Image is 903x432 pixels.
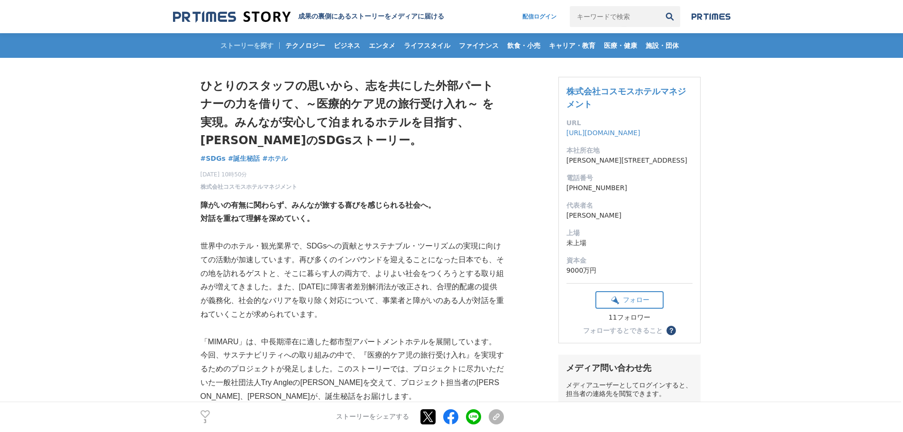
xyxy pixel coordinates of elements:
a: 株式会社コスモスホテルマネジメント [566,86,686,109]
span: テクノロジー [282,41,329,50]
dt: 本社所在地 [566,146,693,156]
span: ファイナンス [455,41,502,50]
p: ストーリーをシェアする [336,413,409,422]
span: ライフスタイル [400,41,454,50]
p: 3 [201,419,210,424]
dt: URL [566,118,693,128]
a: 株式会社コスモスホテルマネジメント [201,183,297,191]
span: 施設・団体 [642,41,683,50]
div: フォローするとできること [583,327,663,334]
div: メディアユーザーとしてログインすると、担当者の連絡先を閲覧できます。 [566,381,693,398]
span: ビジネス [330,41,364,50]
a: ライフスタイル [400,33,454,58]
a: 飲食・小売 [503,33,544,58]
span: キャリア・教育 [545,41,599,50]
button: フォロー [595,291,664,309]
a: 医療・健康 [600,33,641,58]
a: [URL][DOMAIN_NAME] [566,129,640,137]
h2: 成果の裏側にあるストーリーをメディアに届ける [298,12,444,21]
strong: 障がいの有無に関わらず、みんなが旅する喜びを感じられる社会へ。 [201,201,436,209]
a: 成果の裏側にあるストーリーをメディアに届ける 成果の裏側にあるストーリーをメディアに届ける [173,10,444,23]
a: #ホテル [262,154,288,164]
dd: 未上場 [566,238,693,248]
span: #SDGs [201,154,226,163]
div: 11フォロワー [595,313,664,322]
a: 施設・団体 [642,33,683,58]
dt: 代表者名 [566,201,693,211]
a: 配信ログイン [513,6,566,27]
img: prtimes [692,13,730,20]
dd: [PERSON_NAME][STREET_ADDRESS] [566,156,693,165]
span: 飲食・小売 [503,41,544,50]
img: 成果の裏側にあるストーリーをメディアに届ける [173,10,291,23]
p: 「MIMARU」は、中長期滞在に適した都市型アパートメントホテルを展開しています。今回、サステナビリティへの取り組みの中で、『医療的ケア児の旅行受け入れ』を実現するためのプロジェクトが発足しまし... [201,335,504,404]
a: キャリア・教育 [545,33,599,58]
a: ファイナンス [455,33,502,58]
a: #誕生秘話 [228,154,260,164]
a: ビジネス [330,33,364,58]
dt: 電話番号 [566,173,693,183]
a: エンタメ [365,33,399,58]
span: ？ [668,327,675,334]
dd: [PHONE_NUMBER] [566,183,693,193]
a: テクノロジー [282,33,329,58]
button: ？ [666,326,676,335]
div: メディア問い合わせ先 [566,362,693,374]
button: 検索 [659,6,680,27]
dt: 上場 [566,228,693,238]
dd: [PERSON_NAME] [566,211,693,221]
span: #ホテル [262,154,288,163]
input: キーワードで検索 [570,6,659,27]
span: 医療・健康 [600,41,641,50]
dt: 資本金 [566,256,693,266]
h1: ひとりのスタッフの思いから、志を共にした外部パートナーの力を借りて、～医療的ケア児の旅行受け入れ～ を実現。みんなが安心して泊まれるホテルを目指す、[PERSON_NAME]のSDGsストーリー。 [201,77,504,150]
span: [DATE] 10時50分 [201,170,297,179]
span: #誕生秘話 [228,154,260,163]
span: エンタメ [365,41,399,50]
dd: 9000万円 [566,266,693,276]
p: 世界中のホテル・観光業界で、SDGsへの貢献とサステナブル・ツーリズムの実現に向けての活動が加速しています。再び多くのインバウンドを迎えることになった日本でも、その地を訪れるゲストと、そこに暮ら... [201,239,504,322]
a: #SDGs [201,154,226,164]
strong: 対話を重ねて理解を深めていく。 [201,214,314,222]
